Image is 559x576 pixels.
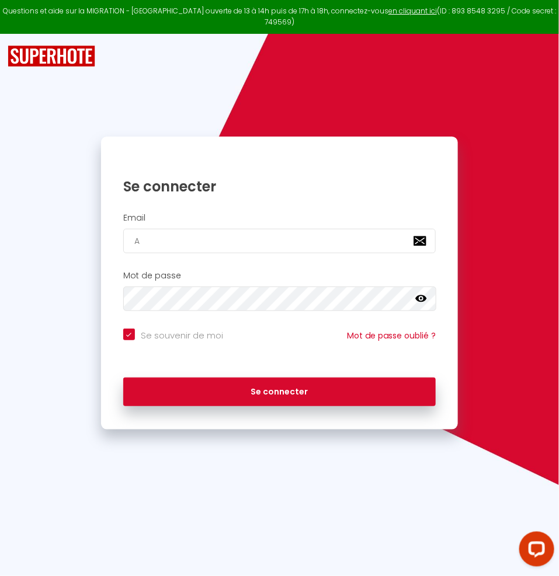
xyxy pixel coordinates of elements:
h1: Se connecter [123,177,436,196]
img: SuperHote logo [8,46,95,67]
iframe: LiveChat chat widget [510,527,559,576]
h2: Mot de passe [123,271,436,281]
button: Se connecter [123,378,436,407]
a: Mot de passe oublié ? [347,330,436,341]
a: en cliquant ici [388,6,437,16]
h2: Email [123,213,436,223]
input: Ton Email [123,229,436,253]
